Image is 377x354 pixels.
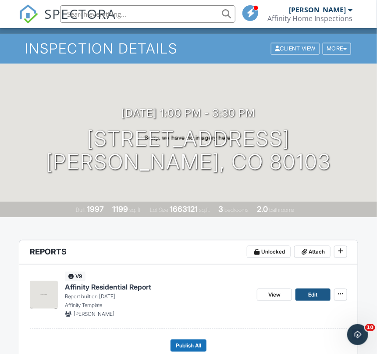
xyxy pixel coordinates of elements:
[19,4,38,24] img: The Best Home Inspection Software - Spectora
[199,207,210,213] span: sq.ft.
[365,324,375,331] span: 10
[271,43,320,55] div: Client View
[122,107,256,119] h3: [DATE] 1:00 pm - 3:30 pm
[257,204,268,214] div: 2.0
[323,43,351,55] div: More
[269,207,294,213] span: bathrooms
[218,204,223,214] div: 3
[44,4,116,23] span: SPECTORA
[224,207,249,213] span: bedrooms
[60,5,235,23] input: Search everything...
[19,12,116,30] a: SPECTORA
[170,204,198,214] div: 1663121
[347,324,368,345] iframe: Intercom live chat
[150,207,168,213] span: Lot Size
[267,14,352,23] div: Affinity Home Inspections
[25,41,352,56] h1: Inspection Details
[87,204,104,214] div: 1997
[129,207,142,213] span: sq. ft.
[76,207,85,213] span: Built
[46,127,331,174] h1: [STREET_ADDRESS] [PERSON_NAME], CO 80103
[112,204,128,214] div: 1199
[289,5,346,14] div: [PERSON_NAME]
[270,45,322,51] a: Client View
